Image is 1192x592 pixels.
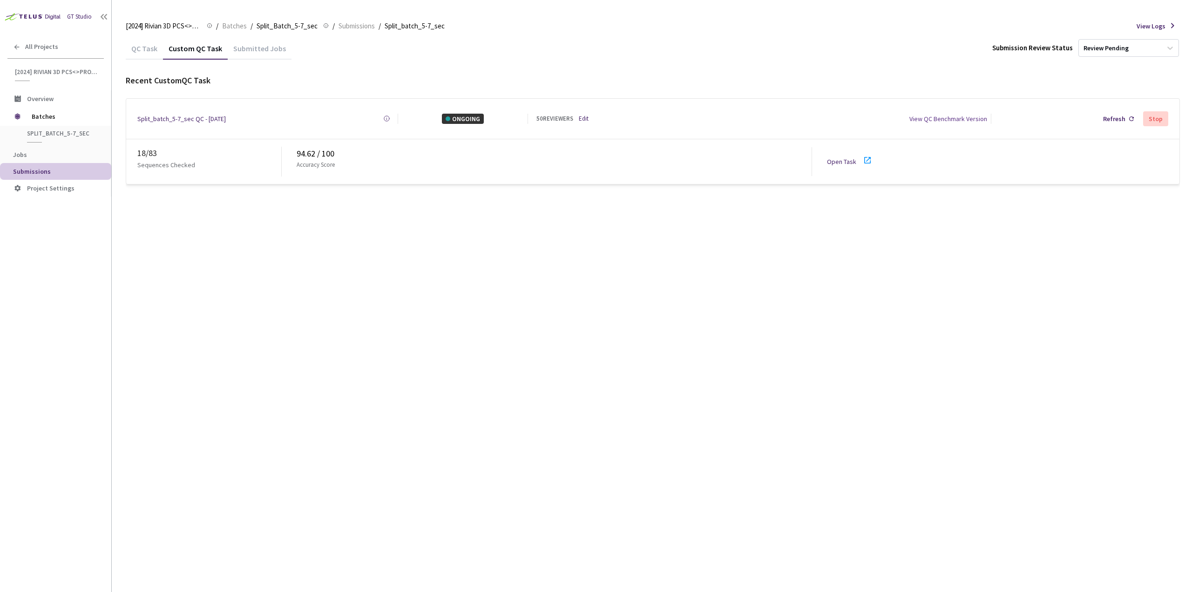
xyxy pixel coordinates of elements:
[332,20,335,32] li: /
[25,43,58,51] span: All Projects
[32,107,95,126] span: Batches
[13,167,51,176] span: Submissions
[137,114,226,124] a: Split_batch_5-7_sec QC - [DATE]
[137,147,281,160] div: 18 / 83
[536,114,573,123] div: 50 REVIEWERS
[579,114,589,123] a: Edit
[67,12,92,21] div: GT Studio
[163,44,228,60] div: Custom QC Task
[1149,115,1163,122] div: Stop
[992,42,1073,54] div: Submission Review Status
[216,20,218,32] li: /
[257,20,318,32] span: Split_Batch_5-7_sec
[15,68,98,76] span: [2024] Rivian 3D PCS<>Production
[339,20,375,32] span: Submissions
[222,20,247,32] span: Batches
[251,20,253,32] li: /
[27,129,96,137] span: Split_Batch_5-7_sec
[13,150,27,159] span: Jobs
[137,160,195,170] p: Sequences Checked
[297,160,335,170] p: Accuracy Score
[442,114,484,124] div: ONGOING
[909,114,987,124] div: View QC Benchmark Version
[27,184,74,192] span: Project Settings
[385,20,445,32] span: Split_batch_5-7_sec
[228,44,291,60] div: Submitted Jobs
[126,44,163,60] div: QC Task
[126,74,1180,87] div: Recent Custom QC Task
[1084,44,1129,53] div: Review Pending
[220,20,249,31] a: Batches
[337,20,377,31] a: Submissions
[1137,21,1165,31] span: View Logs
[27,95,54,103] span: Overview
[297,147,812,160] div: 94.62 / 100
[1103,114,1125,124] div: Refresh
[126,20,201,32] span: [2024] Rivian 3D PCS<>Production
[827,157,856,166] a: Open Task
[379,20,381,32] li: /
